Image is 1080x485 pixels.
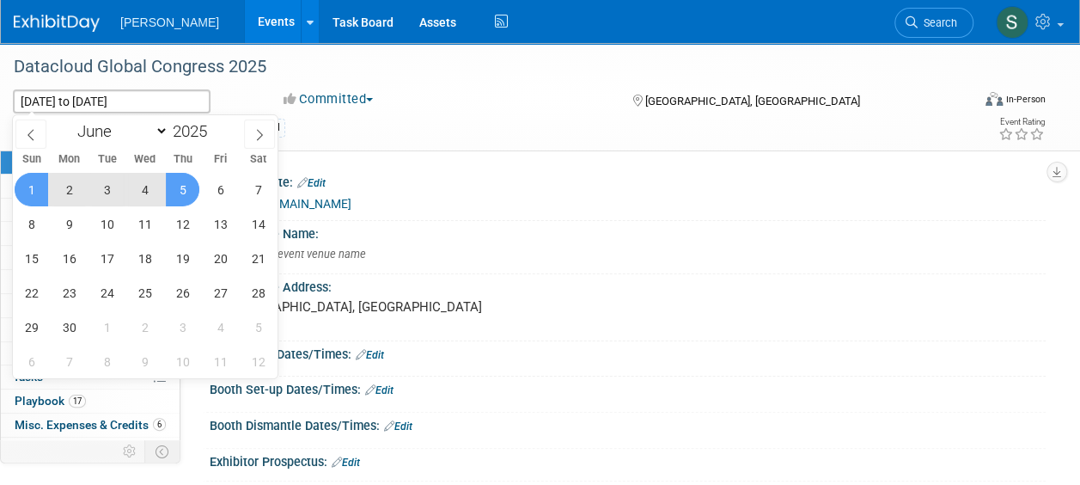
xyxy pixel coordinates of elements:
a: Asset Reservations [1,246,180,269]
span: June 9, 2025 [52,207,86,241]
a: Edit [356,349,384,361]
a: Edit [384,421,412,433]
td: Personalize Event Tab Strip [115,440,145,463]
span: June 16, 2025 [52,242,86,275]
span: June 30, 2025 [52,310,86,344]
span: Thu [164,154,202,165]
span: 17 [69,395,86,408]
div: Event Format [895,89,1046,115]
a: Travel Reservations [1,222,180,245]
img: ExhibitDay [14,15,100,32]
td: Toggle Event Tabs [145,440,180,463]
span: Playbook [15,394,86,408]
span: June 19, 2025 [166,242,199,275]
span: June 25, 2025 [128,276,162,310]
span: Mon [51,154,88,165]
a: Event Information [1,150,180,174]
span: July 7, 2025 [52,345,86,378]
span: Sun [13,154,51,165]
span: June 15, 2025 [15,242,48,275]
a: Giveaways2 [1,270,180,293]
span: Tue [88,154,126,165]
span: June 28, 2025 [241,276,275,310]
a: Edit [297,177,326,189]
span: June 24, 2025 [90,276,124,310]
a: Staff [1,199,180,222]
a: Search [894,8,973,38]
span: July 5, 2025 [241,310,275,344]
a: Edit [365,384,394,396]
span: July 11, 2025 [204,345,237,378]
div: Booth Set-up Dates/Times: [210,377,1046,399]
a: Sponsorships [1,318,180,341]
span: [PERSON_NAME] [120,15,219,29]
div: Exhibit Hall Dates/Times: [210,341,1046,364]
a: Client Event [1,342,180,365]
span: July 10, 2025 [166,345,199,378]
span: June 18, 2025 [128,242,162,275]
div: Event Rating [998,118,1045,126]
span: July 6, 2025 [15,345,48,378]
span: July 8, 2025 [90,345,124,378]
a: Playbook17 [1,390,180,413]
select: Month [70,120,168,142]
span: June 27, 2025 [204,276,237,310]
span: June 7, 2025 [241,173,275,206]
input: Year [168,121,220,141]
span: 6 [153,418,166,431]
button: Committed [278,90,380,108]
span: June 29, 2025 [15,310,48,344]
span: June 3, 2025 [90,173,124,206]
span: July 1, 2025 [90,310,124,344]
a: Booth [1,175,180,198]
div: Datacloud Global Congress 2025 [8,52,957,83]
div: Event Venue Address: [210,274,1046,296]
span: Misc. Expenses & Credits [15,418,166,432]
span: June 17, 2025 [90,242,124,275]
input: Event Start Date - End Date [13,89,211,114]
a: Shipments [1,294,180,317]
span: June 23, 2025 [52,276,86,310]
span: Wed [126,154,164,165]
span: June 21, 2025 [241,242,275,275]
span: June 10, 2025 [90,207,124,241]
span: June 5, 2025 [166,173,199,206]
span: Specify event venue name [229,248,366,261]
span: June 11, 2025 [128,207,162,241]
span: June 22, 2025 [15,276,48,310]
span: June 4, 2025 [128,173,162,206]
span: July 4, 2025 [204,310,237,344]
span: June 12, 2025 [166,207,199,241]
span: July 9, 2025 [128,345,162,378]
span: June 2, 2025 [52,173,86,206]
a: [URL][DOMAIN_NAME] [230,197,351,211]
pre: [GEOGRAPHIC_DATA], [GEOGRAPHIC_DATA] [229,299,539,315]
img: Shilpa Dona [996,6,1028,39]
span: [GEOGRAPHIC_DATA], [GEOGRAPHIC_DATA] [645,95,860,107]
span: Fri [202,154,240,165]
a: Edit [332,457,360,469]
div: In-Person [1005,93,1046,106]
span: Sat [240,154,278,165]
div: Exhibitor Prospectus: [210,449,1046,471]
span: July 3, 2025 [166,310,199,344]
span: June 1, 2025 [15,173,48,206]
div: Event Website: [210,169,1046,192]
span: Search [918,16,957,29]
div: Booth Dismantle Dates/Times: [210,413,1046,435]
span: July 12, 2025 [241,345,275,378]
span: June 13, 2025 [204,207,237,241]
span: July 2, 2025 [128,310,162,344]
span: June 6, 2025 [204,173,237,206]
a: Tasks [1,365,180,389]
span: June 14, 2025 [241,207,275,241]
span: June 26, 2025 [166,276,199,310]
a: Misc. Expenses & Credits6 [1,414,180,437]
div: Event Venue Name: [210,221,1046,242]
span: June 8, 2025 [15,207,48,241]
span: June 20, 2025 [204,242,237,275]
img: Format-Inperson.png [985,92,1003,106]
